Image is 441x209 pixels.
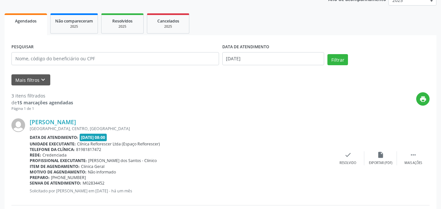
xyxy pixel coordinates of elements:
b: Profissional executante: [30,158,87,163]
span: 81981817472 [76,147,101,152]
b: Telefone da clínica: [30,147,75,152]
div: Resolvido [339,161,356,165]
i: keyboard_arrow_down [39,76,47,83]
b: Unidade executante: [30,141,76,147]
i: check [344,151,352,158]
div: 2025 [55,24,93,29]
b: Preparo: [30,175,50,180]
i: print [419,96,427,103]
button: Filtrar [327,54,348,65]
span: [PERSON_NAME] dos Santos - Clinico [88,158,157,163]
strong: 15 marcações agendadas [17,99,73,106]
div: 3 itens filtrados [11,92,73,99]
span: Agendados [15,18,37,24]
span: Clinica Geral [81,164,104,169]
button: print [416,92,430,106]
p: Solicitado por [PERSON_NAME] em [DATE] - há um mês [30,188,332,194]
b: Item de agendamento: [30,164,80,169]
span: Não compareceram [55,18,93,24]
span: Credenciada [42,152,67,158]
label: DATA DE ATENDIMENTO [222,42,269,52]
a: [PERSON_NAME] [30,118,76,126]
i:  [410,151,417,158]
div: de [11,99,73,106]
b: Rede: [30,152,41,158]
span: [DATE] 08:00 [80,134,107,141]
button: Mais filtroskeyboard_arrow_down [11,74,50,86]
div: 2025 [152,24,184,29]
div: [GEOGRAPHIC_DATA], CENTRO, [GEOGRAPHIC_DATA] [30,126,332,131]
input: Nome, código do beneficiário ou CPF [11,52,219,65]
b: Senha de atendimento: [30,180,81,186]
b: Motivo de agendamento: [30,169,87,175]
div: 2025 [106,24,139,29]
span: [PHONE_NUMBER] [51,175,86,180]
div: Mais ações [404,161,422,165]
b: Data de atendimento: [30,135,78,140]
span: M02834452 [83,180,104,186]
img: img [11,118,25,132]
span: Cancelados [157,18,179,24]
span: Não informado [88,169,116,175]
span: Resolvidos [112,18,133,24]
span: Clínica Reflorescer Ltda (Espaço Reflorescer) [77,141,160,147]
label: PESQUISAR [11,42,34,52]
div: Página 1 de 1 [11,106,73,112]
div: Exportar (PDF) [369,161,392,165]
input: Selecione um intervalo [222,52,324,65]
i: insert_drive_file [377,151,384,158]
